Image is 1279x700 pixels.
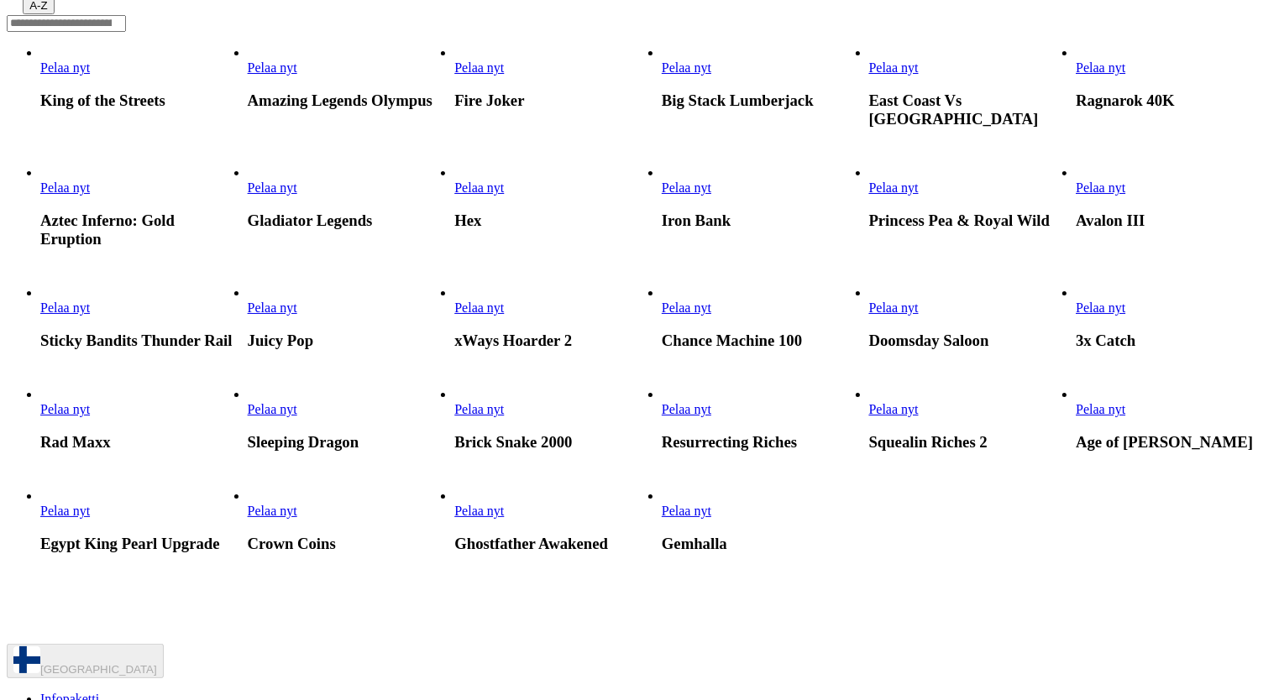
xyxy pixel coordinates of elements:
h3: Gemhalla [662,535,858,553]
span: Pelaa nyt [662,300,711,315]
h3: xWays Hoarder 2 [454,332,651,350]
h3: Ragnarok 40K [1076,91,1272,110]
h3: Squealin Riches 2 [869,433,1066,452]
a: Ragnarok 40K [1076,60,1125,75]
article: East Coast Vs West Coast [869,45,1066,128]
h3: Aztec Inferno: Gold Eruption [40,212,237,248]
span: Pelaa nyt [869,180,919,195]
span: Pelaa nyt [248,300,297,315]
h3: Juicy Pop [248,332,444,350]
span: Pelaa nyt [662,180,711,195]
span: Pelaa nyt [454,504,504,518]
a: Big Stack Lumberjack [662,60,711,75]
h3: 3x Catch [1076,332,1272,350]
article: Gemhalla [662,488,858,553]
a: Juicy Pop [248,300,297,315]
span: Pelaa nyt [454,300,504,315]
h3: Fire Joker [454,91,651,110]
article: Juicy Pop [248,285,444,350]
article: Hex [454,165,651,230]
a: Age of Seth [1076,402,1125,416]
article: Amazing Legends Olympus [248,45,444,110]
span: Pelaa nyt [1076,60,1125,75]
h3: Ghostfather Awakened [454,535,651,553]
button: [GEOGRAPHIC_DATA] [7,644,164,678]
h3: Rad Maxx [40,433,237,452]
span: Pelaa nyt [1076,180,1125,195]
article: 3x Catch [1076,285,1272,350]
input: Search [7,15,126,32]
span: Pelaa nyt [662,60,711,75]
h3: Sleeping Dragon [248,433,444,452]
a: Crown Coins [248,504,297,518]
span: Pelaa nyt [662,504,711,518]
a: Doomsday Saloon [869,300,919,315]
span: Pelaa nyt [40,180,90,195]
span: Pelaa nyt [869,60,919,75]
h3: Resurrecting Riches [662,433,858,452]
article: Squealin Riches 2 [869,387,1066,452]
h3: Age of [PERSON_NAME] [1076,433,1272,452]
h3: East Coast Vs [GEOGRAPHIC_DATA] [869,91,1066,128]
a: Rad Maxx [40,402,90,416]
h3: Iron Bank [662,212,858,230]
span: Pelaa nyt [454,180,504,195]
a: King of the Streets [40,60,90,75]
article: Sleeping Dragon [248,387,444,452]
article: King of the Streets [40,45,237,110]
a: Resurrecting Riches [662,402,711,416]
article: Crown Coins [248,488,444,553]
h3: King of the Streets [40,91,237,110]
span: Pelaa nyt [454,60,504,75]
a: Fire Joker [454,60,504,75]
article: Big Stack Lumberjack [662,45,858,110]
span: Pelaa nyt [40,402,90,416]
article: xWays Hoarder 2 [454,285,651,350]
h3: Avalon III [1076,212,1272,230]
span: Pelaa nyt [1076,402,1125,416]
h3: Crown Coins [248,535,444,553]
article: Ragnarok 40K [1076,45,1272,110]
a: 3x Catch [1076,300,1125,315]
a: Amazing Legends Olympus [248,60,297,75]
a: Chance Machine 100 [662,300,711,315]
a: Avalon III [1076,180,1125,195]
article: Egypt King Pearl Upgrade [40,488,237,553]
a: Gladiator Legends [248,180,297,195]
a: Aztec Inferno: Gold Eruption [40,180,90,195]
article: Doomsday Saloon [869,285,1066,350]
h3: Doomsday Saloon [869,332,1066,350]
a: Sleeping Dragon [248,402,297,416]
span: Pelaa nyt [248,504,297,518]
a: Ghostfather Awakened [454,504,504,518]
article: Ghostfather Awakened [454,488,651,553]
h3: Brick Snake 2000 [454,433,651,452]
h3: Princess Pea & Royal Wild [869,212,1066,230]
h3: Hex [454,212,651,230]
article: Rad Maxx [40,387,237,452]
span: Pelaa nyt [662,402,711,416]
article: Gladiator Legends [248,165,444,230]
a: Squealin Riches 2 [869,402,919,416]
h3: Sticky Bandits Thunder Rail [40,332,237,350]
article: Aztec Inferno: Gold Eruption [40,165,237,248]
h3: Gladiator Legends [248,212,444,230]
span: Pelaa nyt [40,60,90,75]
a: Sticky Bandits Thunder Rail [40,300,90,315]
span: Pelaa nyt [454,402,504,416]
a: Gemhalla [662,504,711,518]
article: Iron Bank [662,165,858,230]
article: Sticky Bandits Thunder Rail [40,285,237,350]
a: Egypt King Pearl Upgrade [40,504,90,518]
span: [GEOGRAPHIC_DATA] [40,663,157,676]
a: Brick Snake 2000 [454,402,504,416]
span: Pelaa nyt [869,402,919,416]
article: Avalon III [1076,165,1272,230]
a: Hex [454,180,504,195]
h3: Chance Machine 100 [662,332,858,350]
span: Pelaa nyt [248,60,297,75]
article: Chance Machine 100 [662,285,858,350]
a: Princess Pea & Royal Wild [869,180,919,195]
a: East Coast Vs West Coast [869,60,919,75]
span: Pelaa nyt [248,180,297,195]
